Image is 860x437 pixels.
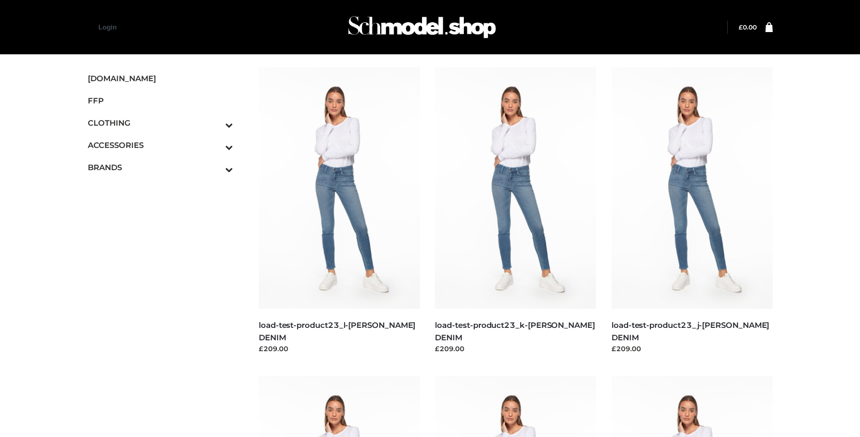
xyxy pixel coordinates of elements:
span: CLOTHING [88,117,233,129]
span: BRANDS [88,161,233,173]
a: ACCESSORIESToggle Submenu [88,134,233,156]
span: FFP [88,95,233,107]
div: £209.00 [435,343,596,354]
button: Toggle Submenu [197,156,233,178]
div: £209.00 [612,343,773,354]
span: ACCESSORIES [88,139,233,151]
a: BRANDSToggle Submenu [88,156,233,178]
a: load-test-product23_k-[PERSON_NAME] DENIM [435,320,595,342]
a: FFP [88,89,233,112]
a: load-test-product23_l-[PERSON_NAME] DENIM [259,320,415,342]
a: load-test-product23_j-[PERSON_NAME] DENIM [612,320,769,342]
bdi: 0.00 [739,23,757,31]
span: [DOMAIN_NAME] [88,72,233,84]
span: £ [739,23,743,31]
button: Toggle Submenu [197,112,233,134]
a: [DOMAIN_NAME] [88,67,233,89]
button: Toggle Submenu [197,134,233,156]
a: Login [99,23,117,31]
a: £0.00 [739,23,757,31]
div: £209.00 [259,343,420,354]
a: CLOTHINGToggle Submenu [88,112,233,134]
img: Schmodel Admin 964 [345,7,499,48]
